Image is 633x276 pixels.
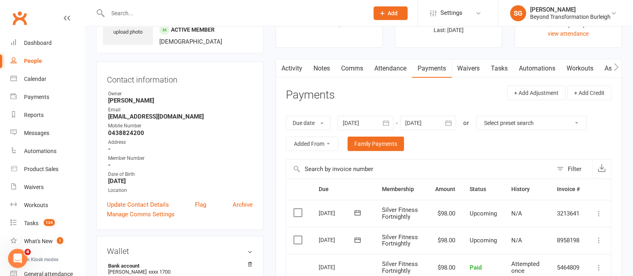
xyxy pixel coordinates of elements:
[561,59,599,78] a: Workouts
[105,8,363,19] input: Search...
[550,179,587,199] th: Invoice #
[149,269,171,275] span: xxxx 1700
[24,249,31,255] span: 4
[108,155,253,162] div: Member Number
[463,118,469,128] div: or
[108,129,253,137] strong: 0438824200
[24,40,52,46] div: Dashboard
[10,8,30,28] a: Clubworx
[428,200,462,227] td: $98.00
[10,178,84,196] a: Waivers
[504,179,550,199] th: History
[8,249,27,268] iframe: Intercom live chat
[530,6,611,13] div: [PERSON_NAME]
[107,210,175,219] a: Manage Comms Settings
[108,171,253,178] div: Date of Birth
[108,139,253,146] div: Address
[107,247,253,256] h3: Wallet
[319,261,356,273] div: [DATE]
[428,179,462,199] th: Amount
[311,179,375,199] th: Due
[108,145,253,153] strong: -
[10,160,84,178] a: Product Sales
[108,90,253,98] div: Owner
[233,200,253,210] a: Archive
[402,20,494,33] p: Next: [DATE] Last: [DATE]
[24,130,49,136] div: Messages
[553,159,592,179] button: Filter
[308,59,336,78] a: Notes
[382,206,418,220] span: Silver Fitness Fortnightly
[511,260,539,274] span: Attempted once
[452,59,485,78] a: Waivers
[159,38,222,45] span: [DEMOGRAPHIC_DATA]
[470,237,497,244] span: Upcoming
[568,164,581,174] div: Filter
[108,106,253,114] div: Email
[319,234,356,246] div: [DATE]
[108,161,253,169] strong: -
[10,70,84,88] a: Calendar
[24,94,49,100] div: Payments
[24,220,38,226] div: Tasks
[382,260,418,274] span: Silver Fitness Fortnightly
[375,179,428,199] th: Membership
[382,234,418,248] span: Silver Fitness Fortnightly
[10,52,84,70] a: People
[286,159,553,179] input: Search by invoice number
[412,59,452,78] a: Payments
[24,202,48,208] div: Workouts
[440,4,462,22] span: Settings
[10,196,84,214] a: Workouts
[10,124,84,142] a: Messages
[108,113,253,120] strong: [EMAIL_ADDRESS][DOMAIN_NAME]
[462,179,504,199] th: Status
[24,166,58,172] div: Product Sales
[286,116,330,130] button: Due date
[108,122,253,130] div: Mobile Number
[470,210,497,217] span: Upcoming
[24,112,44,118] div: Reports
[286,137,338,151] button: Added From
[319,207,356,219] div: [DATE]
[195,200,206,210] a: Flag
[485,59,513,78] a: Tasks
[507,86,565,100] button: + Add Adjustment
[336,59,369,78] a: Comms
[548,30,589,37] a: view attendance
[286,89,335,101] h3: Payments
[108,187,253,194] div: Location
[550,200,587,227] td: 3213641
[388,10,398,16] span: Add
[10,34,84,52] a: Dashboard
[10,142,84,160] a: Automations
[470,264,482,271] span: Paid
[510,5,526,21] div: SG
[567,86,611,100] button: + Add Credit
[374,6,408,20] button: Add
[10,214,84,232] a: Tasks 134
[10,88,84,106] a: Payments
[10,106,84,124] a: Reports
[24,58,42,64] div: People
[24,148,56,154] div: Automations
[108,177,253,185] strong: [DATE]
[24,238,53,244] div: What's New
[107,72,253,84] h3: Contact information
[550,227,587,254] td: 8958198
[369,59,412,78] a: Attendance
[276,59,308,78] a: Activity
[530,13,611,20] div: Beyond Transformation Burleigh
[513,59,561,78] a: Automations
[44,219,55,226] span: 134
[107,200,169,210] a: Update Contact Details
[57,237,63,244] span: 1
[171,26,215,33] span: Active member
[428,227,462,254] td: $98.00
[24,76,46,82] div: Calendar
[511,210,522,217] span: N/A
[10,232,84,250] a: What's New1
[511,237,522,244] span: N/A
[108,263,249,269] strong: Bank account
[348,137,404,151] a: Family Payments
